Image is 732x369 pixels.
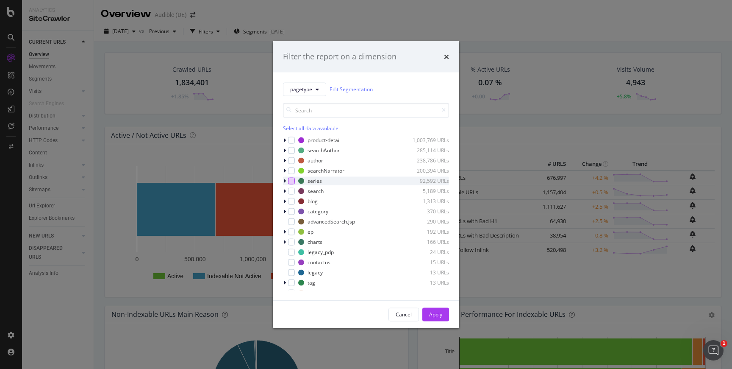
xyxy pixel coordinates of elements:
[308,289,329,296] div: unknown
[408,238,449,246] div: 166 URLs
[308,157,323,164] div: author
[429,311,442,318] div: Apply
[283,124,449,131] div: Select all data available
[408,279,449,286] div: 13 URLs
[408,218,449,225] div: 290 URLs
[396,311,412,318] div: Cancel
[283,103,449,117] input: Search
[408,269,449,276] div: 13 URLs
[330,85,373,94] a: Edit Segmentation
[408,289,449,296] div: 13 URLs
[308,249,334,256] div: legacy_pdp
[408,147,449,154] div: 285,114 URLs
[308,208,328,215] div: category
[408,157,449,164] div: 238,786 URLs
[408,198,449,205] div: 1,313 URLs
[308,279,315,286] div: tag
[388,307,419,321] button: Cancel
[308,167,344,174] div: searchNarrator
[408,228,449,235] div: 192 URLs
[308,147,340,154] div: searchAuthor
[308,187,324,195] div: search
[444,51,449,62] div: times
[290,86,312,93] span: pagetype
[308,238,322,246] div: charts
[273,41,459,328] div: modal
[308,198,318,205] div: blog
[703,340,724,361] iframe: Intercom live chat
[408,208,449,215] div: 370 URLs
[308,228,313,235] div: ep
[408,177,449,184] div: 92,592 URLs
[308,269,323,276] div: legacy
[422,307,449,321] button: Apply
[408,137,449,144] div: 1,003,769 URLs
[308,137,341,144] div: product-detail
[408,259,449,266] div: 15 URLs
[308,177,322,184] div: series
[308,218,355,225] div: advancedSearch.jsp
[283,82,326,96] button: pagetype
[408,249,449,256] div: 24 URLs
[308,259,330,266] div: contactus
[408,187,449,195] div: 5,189 URLs
[283,51,396,62] div: Filter the report on a dimension
[408,167,449,174] div: 200,394 URLs
[721,340,727,347] span: 1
